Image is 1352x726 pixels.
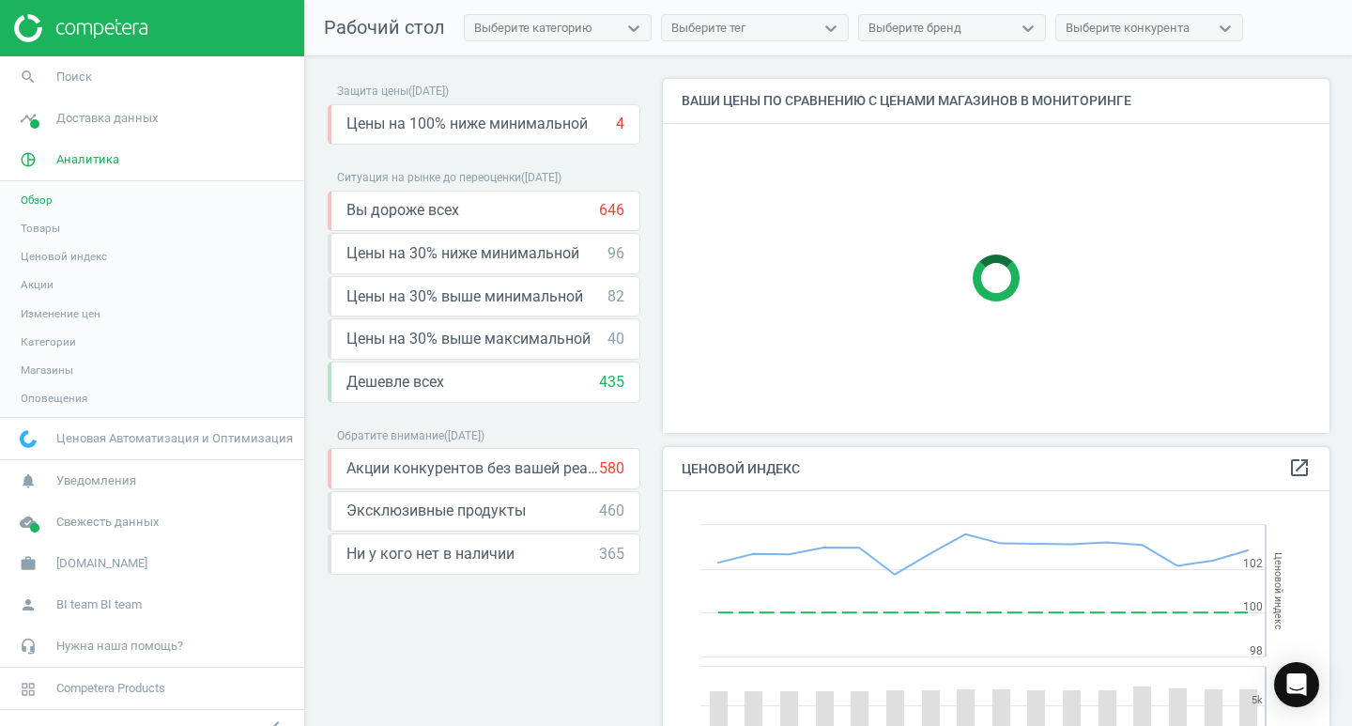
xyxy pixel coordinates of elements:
span: Рабочий стол [324,16,445,39]
span: Изменение цен [21,306,100,321]
img: ajHJNr6hYgQAAAAASUVORK5CYII= [14,14,147,42]
span: Нужна наша помощь? [56,638,183,655]
div: 4 [616,114,624,134]
div: Open Intercom Messenger [1274,662,1319,707]
span: Магазины [21,363,73,378]
span: Аналитика [56,151,119,168]
span: Уведомления [56,472,136,489]
div: 435 [599,372,624,393]
div: Выберите конкурента [1066,20,1190,37]
span: ( [DATE] ) [521,171,561,184]
span: Ценовой индекс [21,249,107,264]
span: Ситуация на рынке до переоценки [337,171,521,184]
span: Оповещения [21,391,87,406]
span: Категории [21,334,76,349]
i: open_in_new [1288,456,1311,479]
text: 98 [1250,644,1263,657]
span: Обзор [21,193,53,208]
span: Защита цены [337,85,408,98]
div: 580 [599,458,624,479]
i: pie_chart_outlined [10,142,46,178]
span: Обратите внимание [337,429,444,442]
div: Выберите бренд [868,20,961,37]
span: Вы дороже всех [346,200,459,221]
span: Акции конкурентов без вашей реакции [346,458,599,479]
span: Доставка данных [56,110,158,127]
div: 40 [607,329,624,349]
span: Эксклюзивные продукты [346,501,526,521]
i: person [10,587,46,623]
span: ( [DATE] ) [444,429,484,442]
span: Цены на 100% ниже минимальной [346,114,588,134]
span: Ценовая Автоматизация и Оптимизация [56,430,293,447]
div: 82 [607,286,624,307]
i: work [10,546,46,581]
a: open_in_new [1288,456,1311,481]
h4: Ваши цены по сравнению с ценами магазинов в мониторинге [663,79,1329,123]
span: BI team BI team [56,596,142,613]
text: 102 [1243,557,1263,570]
i: headset_mic [10,628,46,664]
div: Выберите категорию [474,20,592,37]
span: Competera Products [56,680,165,697]
div: 365 [599,544,624,564]
span: Цены на 30% ниже минимальной [346,243,579,264]
span: Поиск [56,69,92,85]
div: Выберите тег [671,20,745,37]
span: [DOMAIN_NAME] [56,555,147,572]
i: search [10,59,46,95]
div: 646 [599,200,624,221]
text: 5k [1252,694,1263,706]
div: 96 [607,243,624,264]
i: timeline [10,100,46,136]
span: Свежесть данных [56,514,159,531]
span: Ни у кого нет в наличии [346,544,515,564]
span: Акции [21,277,54,292]
span: Товары [21,221,60,236]
div: 460 [599,501,624,521]
tspan: Ценовой индекс [1272,552,1284,630]
span: Цены на 30% выше минимальной [346,286,583,307]
span: ( [DATE] ) [408,85,449,98]
h4: Ценовой индекс [663,447,1329,491]
img: wGWNvw8QSZomAAAAABJRU5ErkJggg== [20,430,37,448]
span: Цены на 30% выше максимальной [346,329,591,349]
text: 100 [1243,600,1263,613]
i: notifications [10,463,46,499]
i: cloud_done [10,504,46,540]
span: Дешевле всех [346,372,444,393]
